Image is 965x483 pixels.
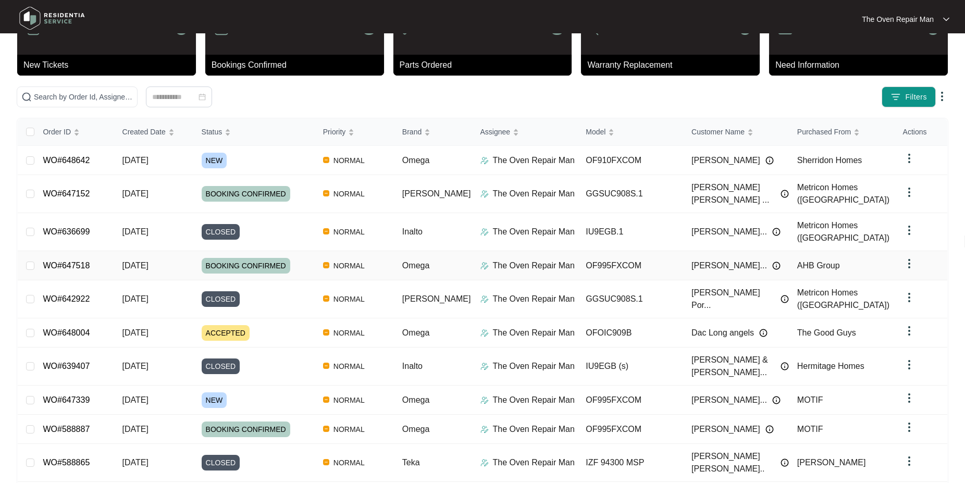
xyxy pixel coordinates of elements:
[23,59,196,71] p: New Tickets
[797,126,851,138] span: Purchased From
[797,183,889,204] span: Metricon Homes ([GEOGRAPHIC_DATA])
[586,126,605,138] span: Model
[315,118,394,146] th: Priority
[797,425,823,434] span: MOTIF
[402,395,429,404] span: Omega
[329,394,369,406] span: NORMAL
[43,294,90,303] a: WO#642922
[329,154,369,167] span: NORMAL
[943,17,949,22] img: dropdown arrow
[903,325,915,337] img: dropdown arrow
[402,189,471,198] span: [PERSON_NAME]
[480,228,489,236] img: Assigner Icon
[903,392,915,404] img: dropdown arrow
[480,295,489,303] img: Assigner Icon
[550,14,564,39] p: 3
[122,395,149,404] span: [DATE]
[193,118,315,146] th: Status
[402,156,429,165] span: Omega
[43,328,90,337] a: WO#648004
[772,262,781,270] img: Info icon
[402,261,429,270] span: Omega
[903,257,915,270] img: dropdown arrow
[202,291,240,307] span: CLOSED
[472,118,578,146] th: Assignee
[480,396,489,404] img: Assigner Icon
[577,251,683,280] td: OF995FXCOM
[691,226,767,238] span: [PERSON_NAME]...
[122,227,149,236] span: [DATE]
[122,189,149,198] span: [DATE]
[781,190,789,198] img: Info icon
[493,188,575,200] p: The Oven Repair Man
[738,14,752,39] p: 0
[493,394,575,406] p: The Oven Repair Man
[480,329,489,337] img: Assigner Icon
[202,126,222,138] span: Status
[759,329,768,337] img: Info icon
[691,287,775,312] span: [PERSON_NAME] Por...
[329,360,369,373] span: NORMAL
[402,294,471,303] span: [PERSON_NAME]
[329,226,369,238] span: NORMAL
[493,327,575,339] p: The Oven Repair Man
[493,259,575,272] p: The Oven Repair Man
[797,261,840,270] span: AHB Group
[402,328,429,337] span: Omega
[114,118,193,146] th: Created Date
[781,459,789,467] img: Info icon
[323,190,329,196] img: Vercel Logo
[772,396,781,404] img: Info icon
[797,328,856,337] span: The Good Guys
[402,362,423,370] span: Inalto
[43,189,90,198] a: WO#647152
[402,458,420,467] span: Teka
[480,362,489,370] img: Assigner Icon
[691,354,775,379] span: [PERSON_NAME] & [PERSON_NAME]...
[890,92,901,102] img: filter icon
[895,118,947,146] th: Actions
[789,118,895,146] th: Purchased From
[202,358,240,374] span: CLOSED
[480,126,511,138] span: Assignee
[480,262,489,270] img: Assigner Icon
[691,154,760,167] span: [PERSON_NAME]
[202,258,290,274] span: BOOKING CONFIRMED
[781,295,789,303] img: Info icon
[122,425,149,434] span: [DATE]
[202,224,240,240] span: CLOSED
[691,423,760,436] span: [PERSON_NAME]
[400,59,572,71] p: Parts Ordered
[691,450,775,475] span: [PERSON_NAME] [PERSON_NAME]..
[122,294,149,303] span: [DATE]
[394,118,472,146] th: Brand
[691,327,754,339] span: Dac Long angels
[402,425,429,434] span: Omega
[493,226,575,238] p: The Oven Repair Man
[16,3,89,34] img: residentia service logo
[577,280,683,318] td: GGSUC908S.1
[174,14,188,39] p: 6
[323,397,329,403] img: Vercel Logo
[480,425,489,434] img: Assigner Icon
[903,224,915,237] img: dropdown arrow
[797,458,866,467] span: [PERSON_NAME]
[797,221,889,242] span: Metricon Homes ([GEOGRAPHIC_DATA])
[323,262,329,268] img: Vercel Logo
[122,156,149,165] span: [DATE]
[43,227,90,236] a: WO#636699
[122,328,149,337] span: [DATE]
[683,118,789,146] th: Customer Name
[797,395,823,404] span: MOTIF
[202,325,250,341] span: ACCEPTED
[329,327,369,339] span: NORMAL
[493,293,575,305] p: The Oven Repair Man
[323,363,329,369] img: Vercel Logo
[43,458,90,467] a: WO#588865
[691,259,767,272] span: [PERSON_NAME]...
[797,156,862,165] span: Sherridon Homes
[775,59,948,71] p: Need Information
[362,14,376,39] p: 5
[43,425,90,434] a: WO#588887
[21,92,32,102] img: search-icon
